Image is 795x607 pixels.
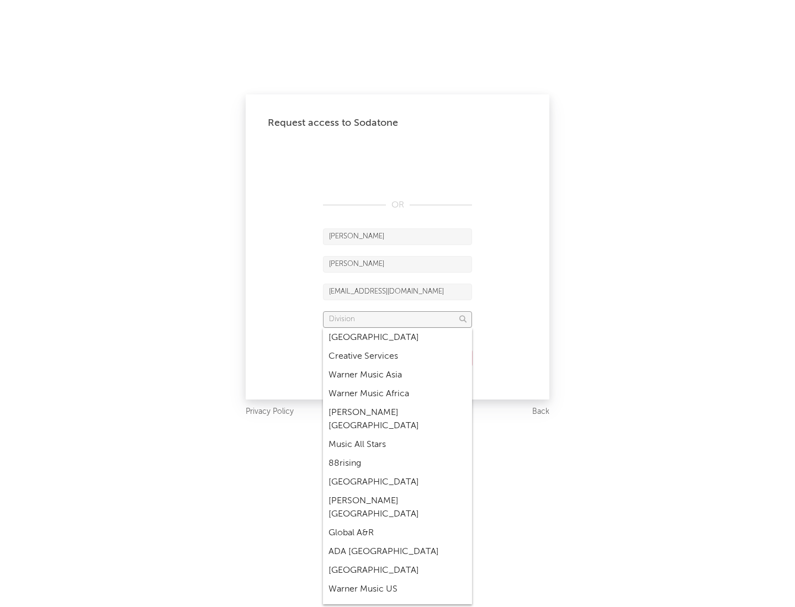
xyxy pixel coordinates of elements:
[323,542,472,561] div: ADA [GEOGRAPHIC_DATA]
[268,116,527,130] div: Request access to Sodatone
[323,454,472,473] div: 88rising
[323,524,472,542] div: Global A&R
[323,473,472,492] div: [GEOGRAPHIC_DATA]
[532,405,549,419] a: Back
[323,580,472,599] div: Warner Music US
[323,435,472,454] div: Music All Stars
[323,403,472,435] div: [PERSON_NAME] [GEOGRAPHIC_DATA]
[323,199,472,212] div: OR
[246,405,294,419] a: Privacy Policy
[323,228,472,245] input: First Name
[323,385,472,403] div: Warner Music Africa
[323,347,472,366] div: Creative Services
[323,311,472,328] input: Division
[323,256,472,273] input: Last Name
[323,284,472,300] input: Email
[323,366,472,385] div: Warner Music Asia
[323,492,472,524] div: [PERSON_NAME] [GEOGRAPHIC_DATA]
[323,561,472,580] div: [GEOGRAPHIC_DATA]
[323,328,472,347] div: [GEOGRAPHIC_DATA]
